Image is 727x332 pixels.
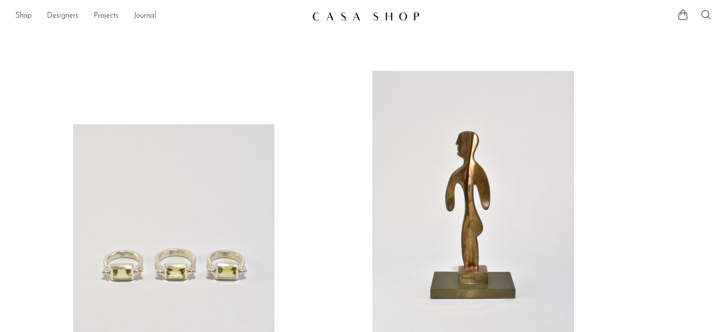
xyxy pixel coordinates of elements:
a: Projects [94,10,119,22]
ul: NEW HEADER MENU [15,8,304,24]
a: Designers [47,10,78,22]
a: Journal [134,10,156,22]
a: Shop [15,10,32,22]
nav: Desktop navigation [15,8,304,24]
